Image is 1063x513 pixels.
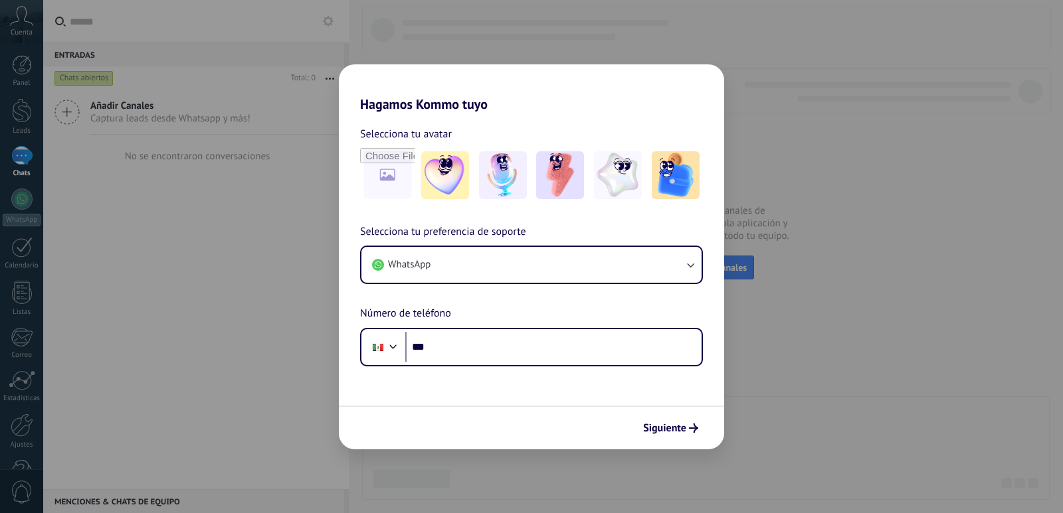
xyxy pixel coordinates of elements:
[421,151,469,199] img: -1.jpeg
[388,258,431,271] span: WhatsApp
[365,333,391,361] div: Mexico: + 52
[637,417,704,439] button: Siguiente
[339,64,724,112] h2: Hagamos Kommo tuyo
[536,151,584,199] img: -3.jpeg
[360,305,451,323] span: Número de teléfono
[643,423,686,433] span: Siguiente
[360,125,452,143] span: Selecciona tu avatar
[360,224,526,241] span: Selecciona tu preferencia de soporte
[479,151,527,199] img: -2.jpeg
[652,151,700,199] img: -5.jpeg
[361,247,702,283] button: WhatsApp
[594,151,642,199] img: -4.jpeg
